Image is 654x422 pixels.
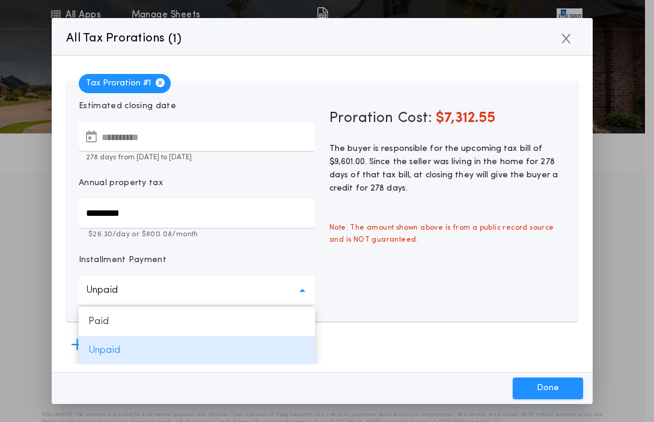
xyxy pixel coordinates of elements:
[513,378,583,399] button: Done
[322,215,573,253] span: Note: The amount shown above is from a public record source and is NOT guaranteed.
[329,144,558,193] span: The buyer is responsible for the upcoming tax bill of $9,601.00. Since the seller was living in t...
[79,229,315,240] p: $26.30 /day or $800.08 /month
[79,100,315,112] p: Estimated closing date
[66,29,182,48] p: All Tax Prorations ( )
[173,33,177,45] span: 1
[86,283,137,298] p: Unpaid
[79,307,315,336] p: Paid
[79,177,163,189] p: Annual property tax
[79,74,171,93] span: Tax Proration # 1
[436,111,495,126] span: $7,312.55
[329,109,393,128] span: Proration
[79,254,167,266] p: Installment Payment
[79,152,315,163] p: 278 days from [DATE] to [DATE]
[79,199,315,228] input: Annual property tax
[79,307,315,365] ul: Unpaid
[79,276,315,305] button: Unpaid
[398,111,432,126] span: Cost:
[79,336,315,365] p: Unpaid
